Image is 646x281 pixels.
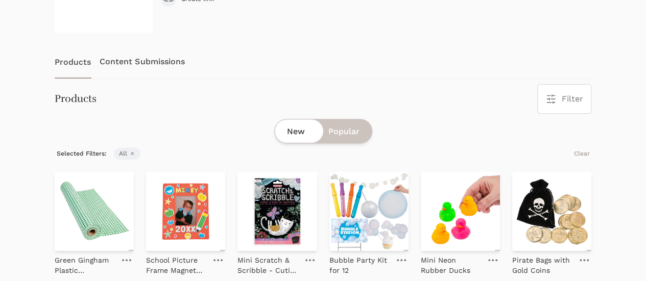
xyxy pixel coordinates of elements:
img: School Picture Frame Magnet Craft Kit [146,172,225,251]
img: Green Gingham Plastic Tablecloth Roll [55,172,134,251]
p: Pirate Bags with Gold Coins [512,255,573,275]
a: Green Gingham Plastic Tablecloth Roll [55,251,115,275]
img: Bubble Party Kit for 12 [329,172,409,251]
span: All [114,147,140,160]
span: Selected Filters: [55,147,109,160]
img: Mini Neon Rubber Ducks [421,172,500,251]
a: Mini Scratch & Scribble - Cutie Cats [237,251,298,275]
p: Mini Neon Rubber Ducks [421,255,482,275]
a: Pirate Bags with Gold Coins [512,251,573,275]
span: Popular [328,125,360,138]
p: Bubble Party Kit for 12 [329,255,390,275]
p: School Picture Frame Magnet Craft Kit [146,255,207,275]
img: Pirate Bags with Gold Coins [512,172,591,251]
h3: Products [55,92,97,106]
img: Mini Scratch & Scribble - Cutie Cats [237,172,317,251]
a: Products [55,45,91,79]
a: Bubble Party Kit for 12 [329,251,390,275]
a: Content Submissions [100,45,185,79]
p: Green Gingham Plastic Tablecloth Roll [55,255,115,275]
button: Filter [538,85,591,113]
a: School Picture Frame Magnet Craft Kit [146,251,207,275]
a: Mini Neon Rubber Ducks [421,251,482,275]
span: Filter [561,93,583,105]
button: Clear [571,147,591,160]
span: New [287,125,305,138]
p: Mini Scratch & Scribble - Cutie Cats [237,255,298,275]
